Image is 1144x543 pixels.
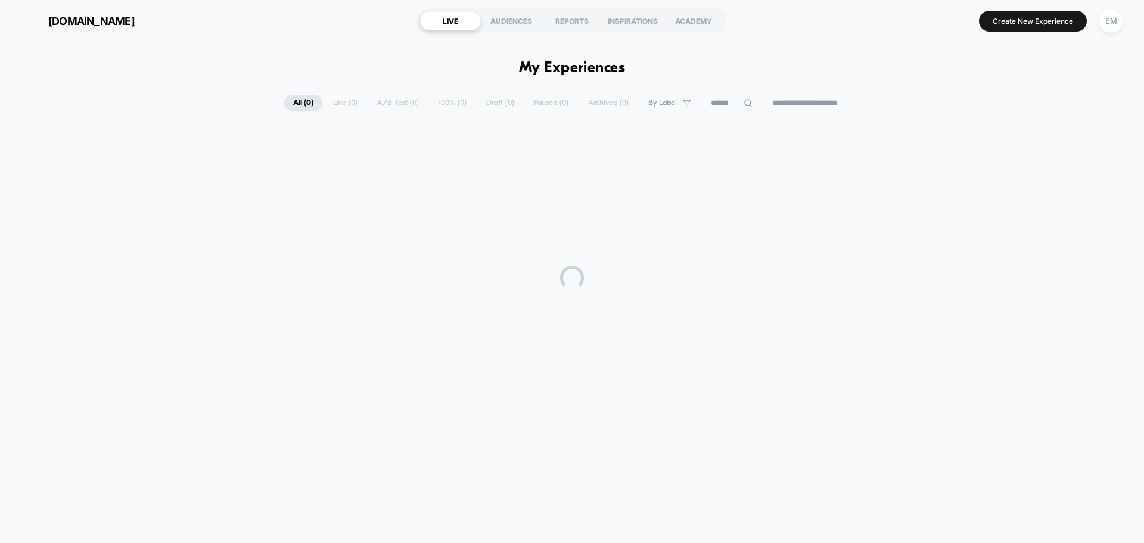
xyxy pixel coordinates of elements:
button: [DOMAIN_NAME] [18,11,138,30]
button: Create New Experience [979,11,1087,32]
span: [DOMAIN_NAME] [48,15,135,27]
div: INSPIRATIONS [602,11,663,30]
h1: My Experiences [519,60,626,77]
div: REPORTS [542,11,602,30]
button: EM [1096,9,1126,33]
div: AUDIENCES [481,11,542,30]
span: By Label [648,98,677,107]
div: ACADEMY [663,11,724,30]
div: LIVE [420,11,481,30]
div: EM [1099,10,1123,33]
span: All ( 0 ) [284,95,322,111]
